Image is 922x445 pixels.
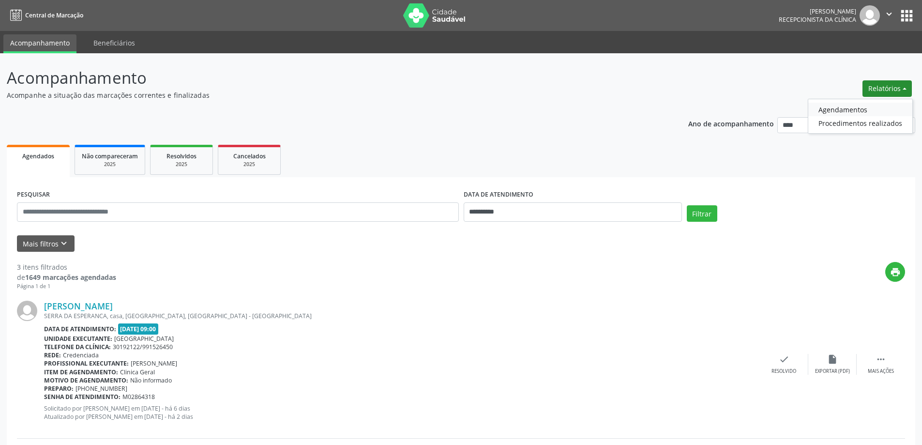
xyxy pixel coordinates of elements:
[44,301,113,311] a: [PERSON_NAME]
[808,99,913,134] ul: Relatórios
[808,103,912,116] a: Agendamentos
[131,359,177,368] span: [PERSON_NAME]
[122,393,155,401] span: M02864318
[44,404,760,421] p: Solicitado por [PERSON_NAME] em [DATE] - há 6 dias Atualizado por [PERSON_NAME] em [DATE] - há 2 ...
[44,343,111,351] b: Telefone da clínica:
[898,7,915,24] button: apps
[885,262,905,282] button: print
[44,351,61,359] b: Rede:
[890,267,901,277] i: print
[22,152,54,160] span: Agendados
[25,273,116,282] strong: 1649 marcações agendadas
[827,354,838,365] i: insert_drive_file
[114,335,174,343] span: [GEOGRAPHIC_DATA]
[17,235,75,252] button: Mais filtroskeyboard_arrow_down
[225,161,273,168] div: 2025
[779,354,789,365] i: check
[25,11,83,19] span: Central de Marcação
[17,282,116,291] div: Página 1 de 1
[884,9,894,19] i: 
[688,117,774,129] p: Ano de acompanhamento
[17,301,37,321] img: img
[63,351,99,359] span: Credenciada
[808,116,912,130] a: Procedimentos realizados
[7,66,643,90] p: Acompanhamento
[130,376,172,384] span: Não informado
[779,15,856,24] span: Recepcionista da clínica
[862,80,912,97] button: Relatórios
[87,34,142,51] a: Beneficiários
[880,5,898,26] button: 
[779,7,856,15] div: [PERSON_NAME]
[44,368,118,376] b: Item de agendamento:
[7,90,643,100] p: Acompanhe a situação das marcações correntes e finalizadas
[7,7,83,23] a: Central de Marcação
[166,152,196,160] span: Resolvidos
[76,384,127,393] span: [PHONE_NUMBER]
[771,368,796,375] div: Resolvido
[687,205,717,222] button: Filtrar
[44,312,760,320] div: SERRA DA ESPERANCA, casa, [GEOGRAPHIC_DATA], [GEOGRAPHIC_DATA] - [GEOGRAPHIC_DATA]
[120,368,155,376] span: Clinica Geral
[157,161,206,168] div: 2025
[464,187,533,202] label: DATA DE ATENDIMENTO
[113,343,173,351] span: 30192122/991526450
[17,272,116,282] div: de
[233,152,266,160] span: Cancelados
[815,368,850,375] div: Exportar (PDF)
[44,384,74,393] b: Preparo:
[876,354,886,365] i: 
[82,161,138,168] div: 2025
[44,325,116,333] b: Data de atendimento:
[44,359,129,368] b: Profissional executante:
[44,376,128,384] b: Motivo de agendamento:
[59,238,69,249] i: keyboard_arrow_down
[17,262,116,272] div: 3 itens filtrados
[868,368,894,375] div: Mais ações
[118,323,159,335] span: [DATE] 09:00
[17,187,50,202] label: PESQUISAR
[44,393,121,401] b: Senha de atendimento:
[82,152,138,160] span: Não compareceram
[3,34,76,53] a: Acompanhamento
[44,335,112,343] b: Unidade executante:
[860,5,880,26] img: img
